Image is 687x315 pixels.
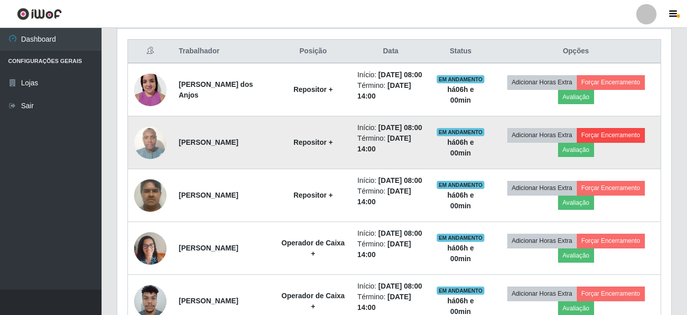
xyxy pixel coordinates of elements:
[558,143,594,157] button: Avaliação
[507,234,577,248] button: Adicionar Horas Extra
[378,282,422,290] time: [DATE] 08:00
[447,138,474,157] strong: há 06 h e 00 min
[179,80,253,99] strong: [PERSON_NAME] dos Anjos
[447,85,474,104] strong: há 06 h e 00 min
[378,123,422,132] time: [DATE] 08:00
[437,287,485,295] span: EM ANDAMENTO
[134,68,167,111] img: 1737249386728.jpeg
[507,287,577,301] button: Adicionar Horas Extra
[275,40,351,64] th: Posição
[437,75,485,83] span: EM ANDAMENTO
[437,128,485,136] span: EM ANDAMENTO
[437,181,485,189] span: EM ANDAMENTO
[293,85,333,93] strong: Repositor +
[447,191,474,210] strong: há 06 h e 00 min
[378,71,422,79] time: [DATE] 08:00
[357,133,424,154] li: Término:
[179,138,238,146] strong: [PERSON_NAME]
[558,248,594,263] button: Avaliação
[281,239,345,258] strong: Operador de Caixa +
[357,292,424,313] li: Término:
[430,40,491,64] th: Status
[134,227,167,270] img: 1740408489847.jpeg
[357,70,424,80] li: Início:
[17,8,62,20] img: CoreUI Logo
[491,40,661,64] th: Opções
[357,281,424,292] li: Início:
[173,40,275,64] th: Trabalhador
[357,122,424,133] li: Início:
[507,128,577,142] button: Adicionar Horas Extra
[577,234,645,248] button: Forçar Encerramento
[351,40,430,64] th: Data
[378,229,422,237] time: [DATE] 08:00
[507,181,577,195] button: Adicionar Horas Extra
[577,128,645,142] button: Forçar Encerramento
[577,181,645,195] button: Forçar Encerramento
[357,175,424,186] li: Início:
[357,186,424,207] li: Término:
[179,297,238,305] strong: [PERSON_NAME]
[558,196,594,210] button: Avaliação
[293,138,333,146] strong: Repositor +
[179,191,238,199] strong: [PERSON_NAME]
[507,75,577,89] button: Adicionar Horas Extra
[577,287,645,301] button: Forçar Encerramento
[293,191,333,199] strong: Repositor +
[134,174,167,217] img: 1752587880902.jpeg
[357,80,424,102] li: Término:
[357,228,424,239] li: Início:
[558,90,594,104] button: Avaliação
[577,75,645,89] button: Forçar Encerramento
[378,176,422,184] time: [DATE] 08:00
[357,239,424,260] li: Término:
[447,244,474,263] strong: há 06 h e 00 min
[437,234,485,242] span: EM ANDAMENTO
[179,244,238,252] strong: [PERSON_NAME]
[281,292,345,310] strong: Operador de Caixa +
[134,121,167,164] img: 1746382932878.jpeg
